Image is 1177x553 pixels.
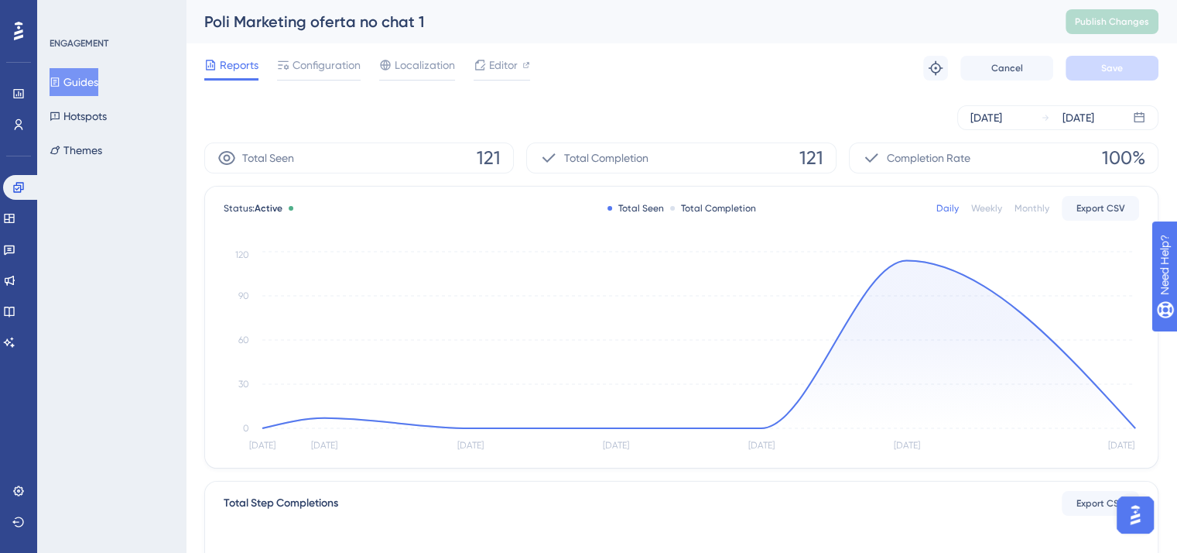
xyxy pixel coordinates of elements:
tspan: [DATE] [311,440,337,451]
tspan: 90 [238,290,249,301]
button: Publish Changes [1066,9,1158,34]
div: Daily [936,202,959,215]
span: Need Help? [36,4,97,22]
span: Save [1101,62,1123,74]
iframe: UserGuiding AI Assistant Launcher [1112,492,1158,538]
div: [DATE] [1062,108,1094,127]
tspan: [DATE] [748,440,774,451]
tspan: [DATE] [249,440,275,451]
tspan: [DATE] [602,440,628,451]
span: Total Completion [564,149,648,167]
tspan: [DATE] [457,440,483,451]
tspan: 120 [235,249,249,260]
tspan: 30 [238,379,249,390]
span: Active [255,203,282,214]
span: Cancel [991,62,1023,74]
tspan: 60 [238,335,249,345]
span: Configuration [293,56,361,74]
div: Poli Marketing oferta no chat 1 [204,11,1027,33]
div: [DATE] [970,108,1002,127]
span: Export CSV [1076,202,1125,215]
div: Total Step Completions [224,494,338,513]
span: Status: [224,202,282,215]
span: Export CSV [1076,497,1125,510]
span: Publish Changes [1075,15,1149,28]
span: 121 [799,146,823,170]
button: Themes [50,136,102,164]
div: Total Completion [670,202,756,215]
span: Total Seen [242,149,294,167]
span: 100% [1102,146,1145,170]
button: Export CSV [1062,196,1139,221]
button: Guides [50,68,98,96]
button: Save [1066,56,1158,81]
tspan: [DATE] [893,440,919,451]
span: Localization [395,56,455,74]
span: Completion Rate [887,149,970,167]
button: Cancel [960,56,1053,81]
div: Total Seen [607,202,664,215]
div: ENGAGEMENT [50,37,108,50]
span: Reports [220,56,258,74]
span: Editor [489,56,518,74]
span: 121 [477,146,501,170]
button: Hotspots [50,102,107,130]
div: Weekly [971,202,1002,215]
tspan: 0 [243,423,249,434]
div: Monthly [1014,202,1049,215]
button: Export CSV [1062,491,1139,516]
tspan: [DATE] [1108,440,1134,451]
